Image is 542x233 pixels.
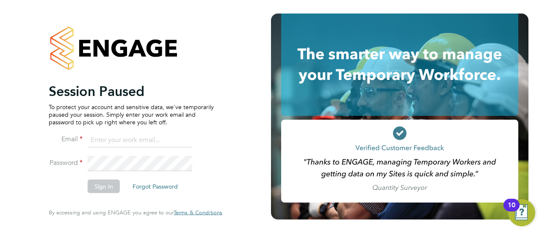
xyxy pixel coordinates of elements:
a: Terms & Conditions [174,209,222,216]
button: Open Resource Center, 10 new notifications [508,199,535,226]
p: To protect your account and sensitive data, we've temporarily paused your session. Simply enter y... [49,103,214,126]
span: Terms & Conditions [174,209,222,216]
span: By accessing and using ENGAGE you agree to our [49,209,222,216]
input: Enter your work email... [88,132,192,148]
label: Password [49,159,83,167]
h2: Session Paused [49,82,214,99]
div: 10 [508,205,515,216]
button: Sign In [88,180,120,193]
label: Email [49,135,83,144]
button: Forgot Password [126,180,185,193]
